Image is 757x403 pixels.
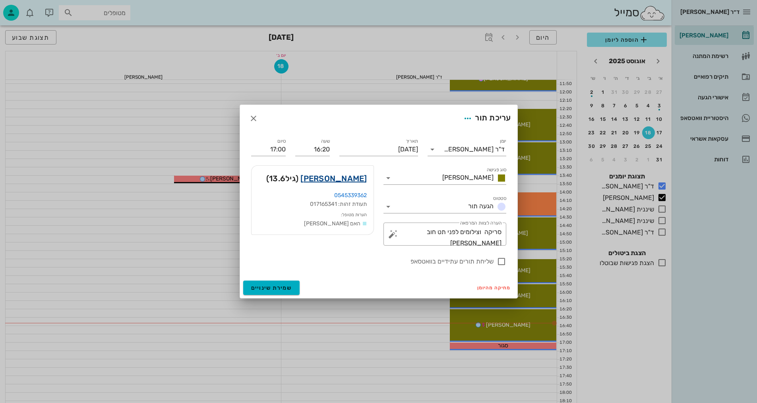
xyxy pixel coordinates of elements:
[266,172,298,185] span: (גיל )
[269,174,285,183] span: 13.6
[442,174,494,181] span: [PERSON_NAME]
[500,138,506,144] label: יומן
[461,111,511,126] div: עריכת תור
[405,138,418,144] label: תאריך
[341,212,367,217] small: הערות מטופל:
[321,138,330,144] label: שעה
[383,200,506,213] div: סטטוסהגעה תור
[493,196,506,201] label: סטטוס
[300,172,367,185] a: [PERSON_NAME]
[277,138,286,144] label: סיום
[486,167,506,173] label: סוג פגישה
[383,172,506,184] div: סוג פגישה[PERSON_NAME]
[474,282,514,293] button: מחיקה מהיומן
[477,285,511,291] span: מחיקה מהיומן
[251,285,292,291] span: שמירת שינויים
[251,258,494,265] label: שליחת תורים עתידיים בוואטסאפ
[243,281,300,295] button: שמירת שינויים
[258,200,367,209] div: תעודת זהות: 017165341
[304,220,361,227] span: האם [PERSON_NAME]
[334,192,367,199] a: 0545339362
[460,220,501,226] label: הערה לצוות המרפאה
[468,202,494,210] span: הגעה תור
[428,143,506,156] div: יומןד"ר [PERSON_NAME]
[444,146,505,153] div: ד"ר [PERSON_NAME]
